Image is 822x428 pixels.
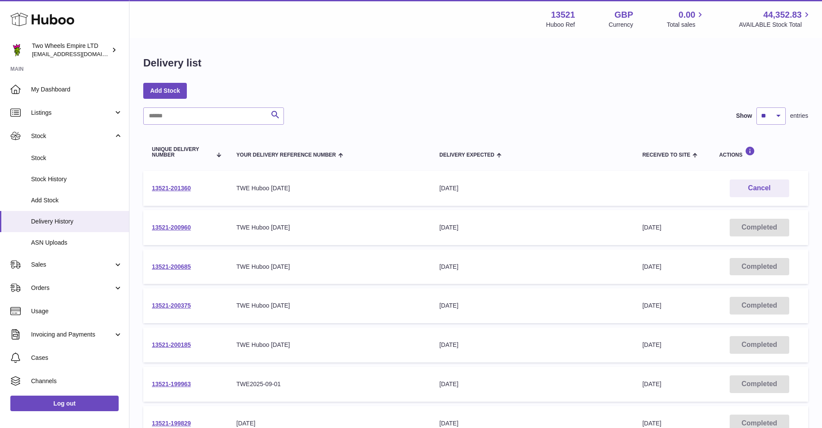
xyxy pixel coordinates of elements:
[439,380,625,388] div: [DATE]
[31,196,123,205] span: Add Stock
[439,341,625,349] div: [DATE]
[152,341,191,348] a: 13521-200185
[551,9,575,21] strong: 13521
[642,152,690,158] span: Received to Site
[236,341,422,349] div: TWE Huboo [DATE]
[31,330,113,339] span: Invoicing and Payments
[10,396,119,411] a: Log out
[642,420,661,427] span: [DATE]
[152,263,191,270] a: 13521-200685
[679,9,696,21] span: 0.00
[31,377,123,385] span: Channels
[31,239,123,247] span: ASN Uploads
[739,9,812,29] a: 44,352.83 AVAILABLE Stock Total
[763,9,802,21] span: 44,352.83
[439,302,625,310] div: [DATE]
[439,419,625,428] div: [DATE]
[152,185,191,192] a: 13521-201360
[31,132,113,140] span: Stock
[152,147,211,158] span: Unique Delivery Number
[10,44,23,57] img: justas@twowheelsempire.com
[236,223,422,232] div: TWE Huboo [DATE]
[790,112,808,120] span: entries
[642,341,661,348] span: [DATE]
[609,21,633,29] div: Currency
[31,217,123,226] span: Delivery History
[31,175,123,183] span: Stock History
[439,263,625,271] div: [DATE]
[667,9,705,29] a: 0.00 Total sales
[31,307,123,315] span: Usage
[642,302,661,309] span: [DATE]
[614,9,633,21] strong: GBP
[642,263,661,270] span: [DATE]
[236,263,422,271] div: TWE Huboo [DATE]
[439,152,494,158] span: Delivery Expected
[31,154,123,162] span: Stock
[642,224,661,231] span: [DATE]
[439,223,625,232] div: [DATE]
[236,302,422,310] div: TWE Huboo [DATE]
[736,112,752,120] label: Show
[667,21,705,29] span: Total sales
[143,56,202,70] h1: Delivery list
[152,224,191,231] a: 13521-200960
[31,109,113,117] span: Listings
[31,85,123,94] span: My Dashboard
[31,261,113,269] span: Sales
[739,21,812,29] span: AVAILABLE Stock Total
[32,42,110,58] div: Two Wheels Empire LTD
[236,380,422,388] div: TWE2025-09-01
[546,21,575,29] div: Huboo Ref
[642,381,661,387] span: [DATE]
[236,184,422,192] div: TWE Huboo [DATE]
[152,302,191,309] a: 13521-200375
[31,284,113,292] span: Orders
[439,184,625,192] div: [DATE]
[31,354,123,362] span: Cases
[143,83,187,98] a: Add Stock
[719,146,800,158] div: Actions
[236,152,336,158] span: Your Delivery Reference Number
[236,419,422,428] div: [DATE]
[152,381,191,387] a: 13521-199963
[152,420,191,427] a: 13521-199829
[32,50,127,57] span: [EMAIL_ADDRESS][DOMAIN_NAME]
[730,179,789,197] button: Cancel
